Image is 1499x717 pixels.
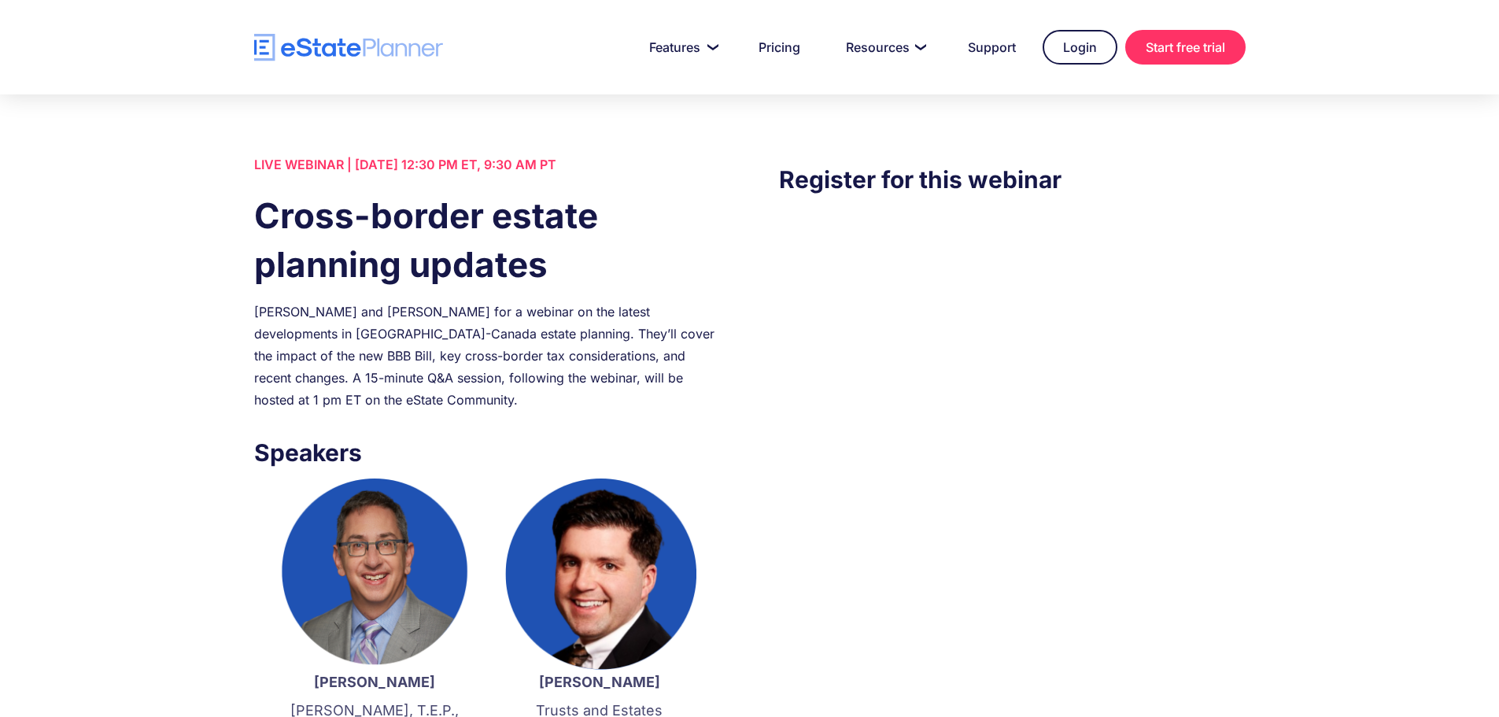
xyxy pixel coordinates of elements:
a: home [254,34,443,61]
a: Login [1043,30,1117,65]
a: Features [630,31,732,63]
strong: [PERSON_NAME] [539,674,660,690]
a: Resources [827,31,941,63]
div: LIVE WEBINAR | [DATE] 12:30 PM ET, 9:30 AM PT [254,153,720,176]
h3: Register for this webinar [779,161,1245,198]
div: [PERSON_NAME] and [PERSON_NAME] for a webinar on the latest developments in [GEOGRAPHIC_DATA]-Can... [254,301,720,411]
a: Pricing [740,31,819,63]
h1: Cross-border estate planning updates [254,191,720,289]
h3: Speakers [254,434,720,471]
a: Support [949,31,1035,63]
a: Start free trial [1125,30,1246,65]
iframe: Form 0 [779,229,1245,497]
strong: [PERSON_NAME] [314,674,435,690]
